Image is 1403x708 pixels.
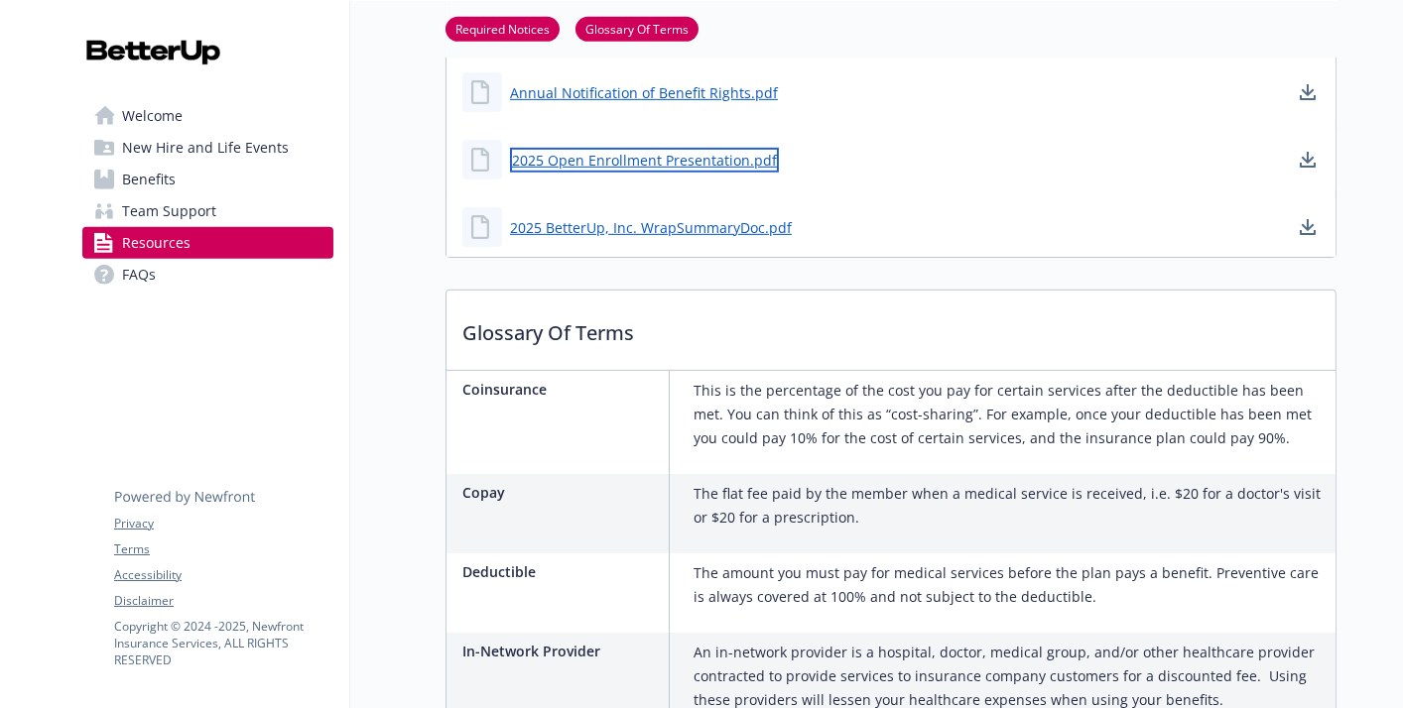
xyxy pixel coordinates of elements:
p: The flat fee paid by the member when a medical service is received, i.e. $20 for a doctor's visit... [694,482,1328,530]
span: Team Support [122,195,216,227]
span: FAQs [122,259,156,291]
p: Coinsurance [462,379,661,400]
a: download document [1296,148,1320,172]
p: This is the percentage of the cost you pay for certain services after the deductible has been met... [694,379,1328,450]
p: Glossary Of Terms [446,291,1336,364]
a: Glossary Of Terms [575,19,699,38]
a: Welcome [82,100,333,132]
a: New Hire and Life Events [82,132,333,164]
a: 2025 BetterUp, Inc. WrapSummaryDoc.pdf [510,217,792,238]
span: Resources [122,227,191,259]
a: download document [1296,80,1320,104]
a: download document [1296,215,1320,239]
p: Deductible [462,561,661,582]
a: Disclaimer [114,592,332,610]
a: 2025 Open Enrollment Presentation.pdf [510,148,779,173]
a: Required Notices [446,19,560,38]
p: Copyright © 2024 - 2025 , Newfront Insurance Services, ALL RIGHTS RESERVED [114,618,332,668]
span: Welcome [122,100,183,132]
a: Team Support [82,195,333,227]
a: Annual Notification of Benefit Rights.pdf [510,82,778,103]
p: Copay [462,482,661,503]
a: Accessibility [114,566,332,584]
a: Terms [114,540,332,558]
a: FAQs [82,259,333,291]
p: In-Network Provider [462,641,661,661]
a: Benefits [82,164,333,195]
span: Benefits [122,164,176,195]
a: Privacy [114,515,332,532]
p: The amount you must pay for medical services before the plan pays a benefit. Preventive care is a... [694,561,1328,609]
span: New Hire and Life Events [122,132,289,164]
a: Resources [82,227,333,259]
